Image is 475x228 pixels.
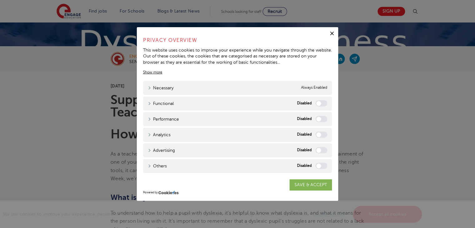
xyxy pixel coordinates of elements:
a: Accept all cookies [353,206,422,223]
span: Always Enabled [301,85,327,91]
a: Others [148,163,167,169]
a: Advertising [148,147,175,154]
a: Necessary [148,85,174,91]
a: Analytics [148,131,171,138]
a: Functional [148,100,174,107]
a: Show more [143,69,162,75]
span: We use cookies to improve your experience, personalise content, and analyse website traffic. By c... [3,212,423,216]
img: CookieYes Logo [158,191,179,195]
h4: Privacy Overview [143,37,332,44]
div: Powered by [143,191,332,195]
div: This website uses cookies to improve your experience while you navigate through the website. Out ... [143,47,332,66]
a: Cookie settings [313,212,345,216]
a: SAVE & ACCEPT [289,179,332,191]
a: Performance [148,116,179,122]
